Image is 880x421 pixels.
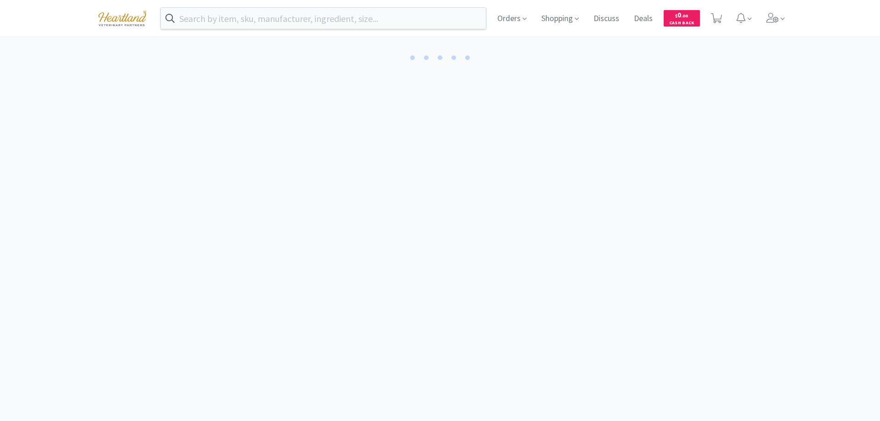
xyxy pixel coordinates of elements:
[92,5,153,31] img: cad7bdf275c640399d9c6e0c56f98fd2_10.png
[681,13,688,19] span: . 00
[630,15,656,23] a: Deals
[590,15,623,23] a: Discuss
[161,8,486,29] input: Search by item, sku, manufacturer, ingredient, size...
[675,11,688,19] span: 0
[664,6,700,31] a: $0.00Cash Back
[675,13,677,19] span: $
[669,21,694,27] span: Cash Back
